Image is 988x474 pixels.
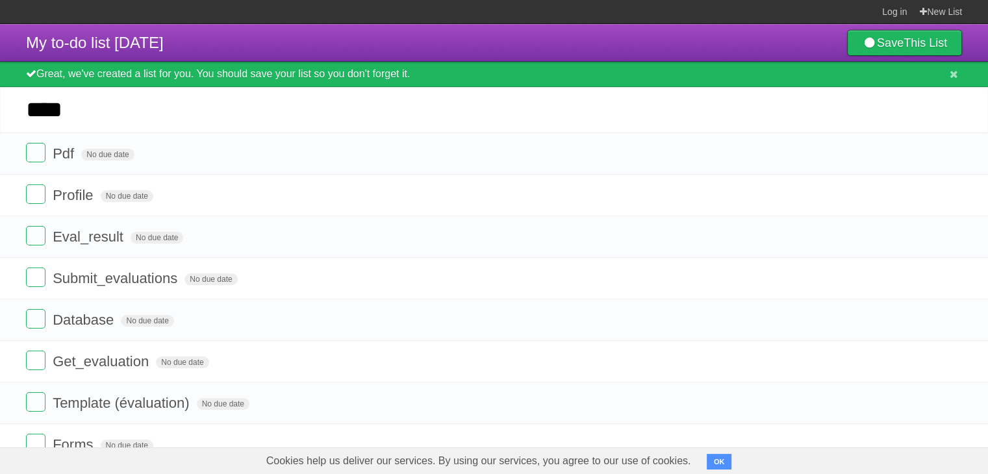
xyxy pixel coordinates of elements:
[26,226,45,245] label: Done
[81,149,134,160] span: No due date
[53,270,181,286] span: Submit_evaluations
[26,434,45,453] label: Done
[26,184,45,204] label: Done
[197,398,249,410] span: No due date
[26,143,45,162] label: Done
[184,273,237,285] span: No due date
[26,351,45,370] label: Done
[26,34,164,51] span: My to-do list [DATE]
[53,187,96,203] span: Profile
[53,395,192,411] span: Template (évaluation)
[101,440,153,451] span: No due date
[707,454,732,469] button: OK
[53,145,77,162] span: Pdf
[53,436,96,453] span: Forms
[904,36,947,49] b: This List
[101,190,153,202] span: No due date
[121,315,173,327] span: No due date
[847,30,962,56] a: SaveThis List
[131,232,183,243] span: No due date
[53,353,152,369] span: Get_evaluation
[156,356,209,368] span: No due date
[26,392,45,412] label: Done
[26,309,45,329] label: Done
[253,448,704,474] span: Cookies help us deliver our services. By using our services, you agree to our use of cookies.
[53,312,117,328] span: Database
[26,268,45,287] label: Done
[53,229,127,245] span: Eval_result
